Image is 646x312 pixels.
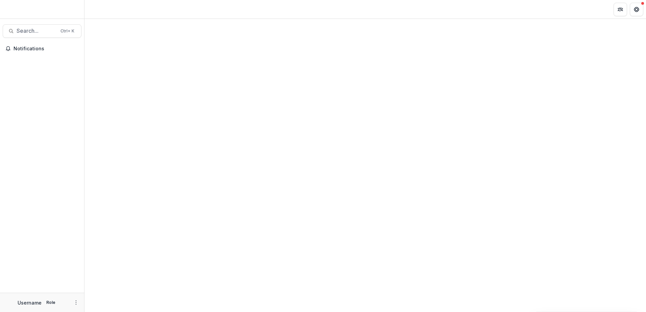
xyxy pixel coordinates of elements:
p: Username [18,299,42,306]
span: Notifications [14,46,79,52]
div: Ctrl + K [59,27,76,35]
button: Partners [614,3,627,16]
button: Notifications [3,43,81,54]
button: Search... [3,24,81,38]
span: Search... [17,28,56,34]
p: Role [44,300,57,306]
button: Get Help [630,3,643,16]
nav: breadcrumb [87,4,116,14]
button: More [72,298,80,307]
